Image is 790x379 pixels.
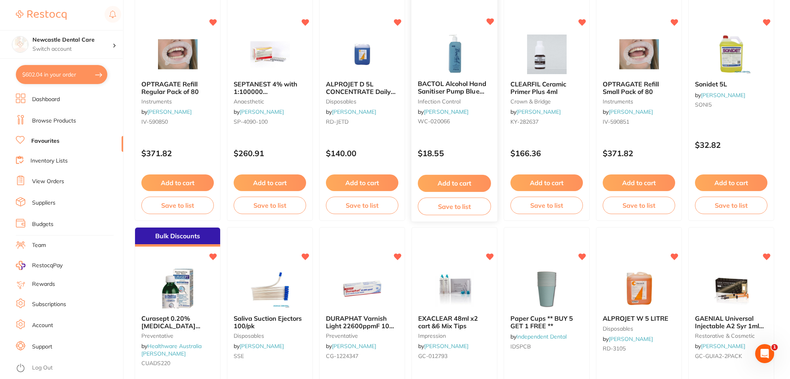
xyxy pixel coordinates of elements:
[240,343,284,350] a: [PERSON_NAME]
[32,220,53,228] a: Budgets
[695,343,745,350] span: by
[141,314,200,344] span: Curasept 0.20% [MEDICAL_DATA] [MEDICAL_DATA] - 200ml Bottle
[603,335,653,343] span: by
[234,174,306,191] button: Add to cart
[603,108,653,115] span: by
[32,96,60,103] a: Dashboard
[326,174,398,191] button: Add to cart
[32,301,66,308] a: Subscriptions
[510,197,583,214] button: Save to list
[326,108,376,115] span: by
[326,197,398,214] button: Save to list
[234,197,306,214] button: Save to list
[603,149,675,158] p: $371.82
[516,108,561,115] a: [PERSON_NAME]
[418,80,491,95] b: BACTOL Alcohol Hand Sanitiser Pump Blue 500ml
[32,322,53,329] a: Account
[326,80,398,95] b: ALPROJET D 5L CONCENTRATE Daily Evacuator Cleaner Bottle
[234,108,284,115] span: by
[771,344,778,350] span: 1
[521,34,573,74] img: CLEARFIL Ceramic Primer Plus 4ml
[234,352,244,360] span: SSE
[337,269,388,308] img: DURAPHAT Varnish Light 22600ppmF 10ml tube
[234,118,268,125] span: SP-4090-100
[234,333,306,339] small: disposables
[603,98,675,105] small: instruments
[240,108,284,115] a: [PERSON_NAME]
[510,80,583,95] b: CLEARFIL Ceramic Primer Plus 4ml
[32,199,55,207] a: Suppliers
[418,175,491,192] button: Add to cart
[613,269,665,308] img: ALPROJET W 5 LITRE
[510,118,539,125] span: KY-282637
[16,261,25,270] img: RestocqPay
[141,333,214,339] small: Preventative
[701,343,745,350] a: [PERSON_NAME]
[152,34,204,74] img: OPTRAGATE Refill Regular Pack of 80
[603,118,629,125] span: IV-590851
[418,333,491,339] small: impression
[244,34,296,74] img: SEPTANEST 4% with 1:100000 adrenalin 2.2ml 2xBox 50 GOLD
[234,80,306,110] span: SEPTANEST 4% with 1:100000 [MEDICAL_DATA] 2.2ml 2xBox 50 GOLD
[32,36,112,44] h4: Newcastle Dental Care
[141,80,199,95] span: OPTRAGATE Refill Regular Pack of 80
[603,314,668,322] span: ALPROJET W 5 LITRE
[16,65,107,84] button: $602.04 in your order
[701,92,745,99] a: [PERSON_NAME]
[424,343,468,350] a: [PERSON_NAME]
[418,315,491,329] b: EXACLEAR 48ml x2 cart &6 Mix Tips
[135,228,220,247] div: Bulk Discounts
[695,174,767,191] button: Add to cart
[695,197,767,214] button: Save to list
[32,117,76,125] a: Browse Products
[141,149,214,158] p: $371.82
[234,315,306,329] b: Saliva Suction Ejectors 100/pk
[603,80,675,95] b: OPTRAGATE Refill Small Pack of 80
[695,333,767,339] small: restorative & cosmetic
[510,98,583,105] small: crown & bridge
[755,344,774,363] iframe: Intercom live chat
[609,108,653,115] a: [PERSON_NAME]
[326,98,398,105] small: disposables
[326,315,398,329] b: DURAPHAT Varnish Light 22600ppmF 10ml tube
[141,174,214,191] button: Add to cart
[141,343,202,357] a: Healthware Australia [PERSON_NAME]
[234,98,306,105] small: anaesthetic
[32,45,112,53] p: Switch account
[418,314,478,329] span: EXACLEAR 48ml x2 cart &6 Mix Tips
[32,262,63,270] span: RestocqPay
[326,333,398,339] small: preventative
[603,325,675,332] small: disposables
[12,36,28,52] img: Newcastle Dental Care
[695,101,712,108] span: SONI5
[16,6,67,24] a: Restocq Logo
[424,108,468,115] a: [PERSON_NAME]
[706,269,757,308] img: GAENIAL Universal Injectable A2 Syr 1ml x2 & 20 Disp tips
[695,315,767,329] b: GAENIAL Universal Injectable A2 Syr 1ml x2 & 20 Disp tips
[510,80,566,95] span: CLEARFIL Ceramic Primer Plus 4ml
[16,10,67,20] img: Restocq Logo
[234,314,302,329] span: Saliva Suction Ejectors 100/pk
[521,269,573,308] img: Paper Cups ** BUY 5 GET 1 FREE **
[428,34,480,74] img: BACTOL Alcohol Hand Sanitiser Pump Blue 500ml
[695,314,764,337] span: GAENIAL Universal Injectable A2 Syr 1ml x2 & 20 Disp tips
[234,343,284,350] span: by
[141,197,214,214] button: Save to list
[326,314,396,337] span: DURAPHAT Varnish Light 22600ppmF 10ml tube
[510,343,531,350] span: IDSPCB
[326,352,358,360] span: CG-1224347
[418,352,447,360] span: GC-012793
[510,314,573,329] span: Paper Cups ** BUY 5 GET 1 FREE **
[613,34,665,74] img: OPTRAGATE Refill Small Pack of 80
[234,149,306,158] p: $260.91
[603,315,675,322] b: ALPROJET W 5 LITRE
[706,34,757,74] img: Sonidet 5L
[516,333,567,340] a: Independent Dental
[16,261,63,270] a: RestocqPay
[244,269,296,308] img: Saliva Suction Ejectors 100/pk
[418,149,491,158] p: $18.55
[510,315,583,329] b: Paper Cups ** BUY 5 GET 1 FREE **
[141,80,214,95] b: OPTRAGATE Refill Regular Pack of 80
[234,80,306,95] b: SEPTANEST 4% with 1:100000 adrenalin 2.2ml 2xBox 50 GOLD
[418,197,491,215] button: Save to list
